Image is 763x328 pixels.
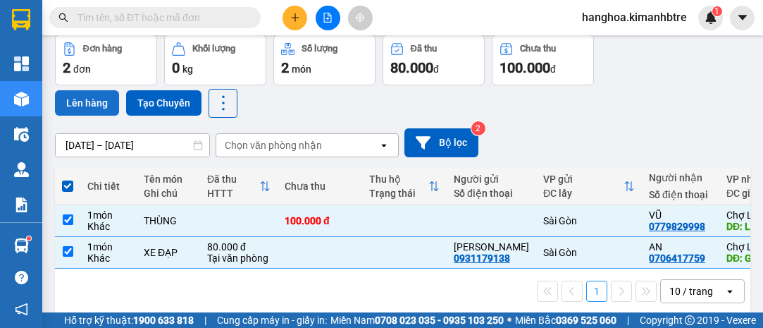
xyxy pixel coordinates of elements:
img: warehouse-icon [14,238,29,253]
div: Người gửi [454,174,529,185]
div: Thu hộ [369,174,428,185]
div: 0931179138 [454,253,510,264]
button: file-add [316,6,340,30]
div: 0706417759 [649,253,705,264]
div: HTTT [207,188,259,199]
button: Chưa thu100.000đ [492,35,594,85]
div: 1 món [87,209,130,221]
div: 10 / trang [669,284,713,298]
input: Select a date range. [56,134,209,157]
button: Bộ lọc [404,128,478,157]
th: Toggle SortBy [362,168,447,205]
div: 0779829998 [649,221,705,232]
div: Chưa thu [520,44,556,54]
span: file-add [323,13,333,23]
button: Đã thu80.000đ [383,35,485,85]
div: Khối lượng [192,44,235,54]
button: Lên hàng [55,90,119,116]
span: 2 [281,59,289,76]
div: Khác [87,221,130,232]
button: plus [283,6,307,30]
span: Miền Nam [330,312,504,328]
span: đ [433,63,439,75]
div: Chọn văn phòng nhận [225,138,322,152]
div: VŨ [649,209,712,221]
img: warehouse-icon [14,162,29,177]
div: Trạng thái [369,188,428,199]
span: Hỗ trợ kỹ thuật: [64,312,194,328]
button: caret-down [730,6,755,30]
span: plus [290,13,300,23]
strong: 1900 633 818 [133,315,194,326]
div: Đã thu [411,44,437,54]
span: 100.000 [500,59,550,76]
span: 1 [714,6,719,16]
span: Cung cấp máy in - giấy in: [217,312,327,328]
span: 0 [172,59,180,76]
div: AN [649,241,712,253]
div: Khác [87,253,130,264]
span: 2 [63,59,70,76]
svg: open [378,140,390,151]
div: Đã thu [207,174,259,185]
div: THÙNG [144,215,193,226]
button: 1 [586,281,607,302]
div: Số điện thoại [649,189,712,200]
span: aim [355,13,365,23]
div: 100.000 đ [285,215,355,226]
span: đ [550,63,556,75]
sup: 1 [712,6,722,16]
span: đơn [73,63,91,75]
div: 80.000 đ [207,241,271,253]
div: Đơn hàng [83,44,122,54]
img: icon-new-feature [705,11,717,24]
th: Toggle SortBy [536,168,642,205]
button: Khối lượng0kg [164,35,266,85]
svg: open [724,286,736,297]
div: Sài Gòn [543,215,635,226]
span: Miền Bắc [515,312,616,328]
div: Chi tiết [87,181,130,192]
span: hanghoa.kimanhbtre [571,8,698,26]
div: 1 món [87,241,130,253]
span: caret-down [736,11,749,24]
sup: 1 [27,236,31,241]
th: Toggle SortBy [200,168,278,205]
span: kg [182,63,193,75]
strong: 0708 023 035 - 0935 103 250 [375,315,504,326]
div: ĐC lấy [543,188,624,199]
button: Số lượng2món [273,35,376,85]
strong: 0369 525 060 [556,315,616,326]
div: Số điện thoại [454,188,529,199]
input: Tìm tên, số ĐT hoặc mã đơn [77,10,244,25]
span: search [58,13,68,23]
div: Chưa thu [285,181,355,192]
div: KIM YẾN [454,241,529,253]
img: dashboard-icon [14,56,29,71]
div: Số lượng [302,44,337,54]
span: ⚪️ [507,317,511,323]
div: XE ĐẠP [144,247,193,258]
div: Ghi chú [144,188,193,199]
span: | [204,312,206,328]
span: notification [15,303,28,316]
span: copyright [685,315,695,325]
div: Tên món [144,174,193,185]
button: aim [348,6,373,30]
span: 80.000 [390,59,433,76]
button: Tạo Chuyến [126,90,201,116]
button: Đơn hàng2đơn [55,35,157,85]
img: logo-vxr [12,9,30,30]
div: VP gửi [543,174,624,185]
div: Người nhận [649,172,712,183]
img: warehouse-icon [14,127,29,142]
span: | [627,312,629,328]
div: Tại văn phòng [207,253,271,264]
span: question-circle [15,271,28,284]
sup: 2 [471,121,485,135]
span: món [292,63,311,75]
div: Sài Gòn [543,247,635,258]
img: warehouse-icon [14,92,29,107]
img: solution-icon [14,198,29,212]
